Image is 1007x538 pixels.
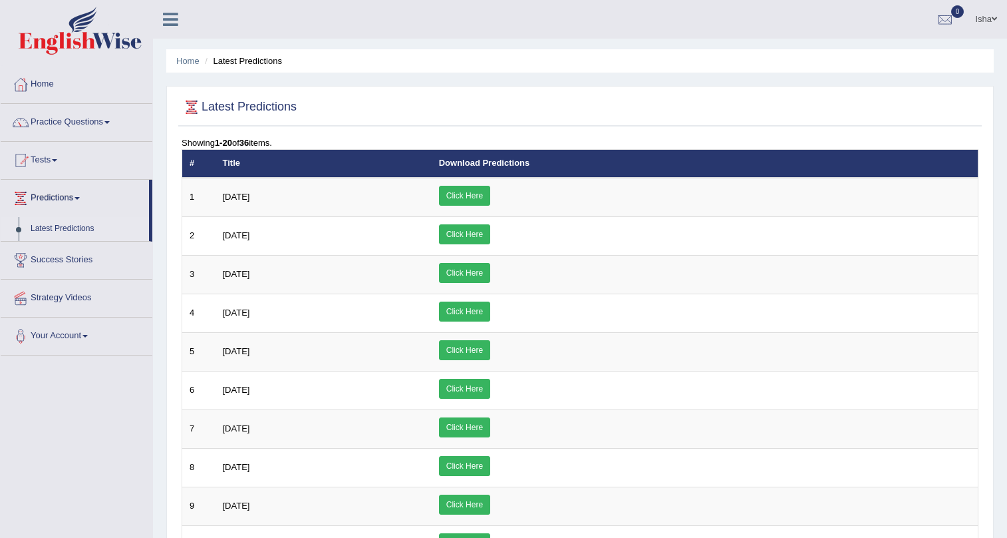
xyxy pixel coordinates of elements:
[239,138,249,148] b: 36
[1,142,152,175] a: Tests
[223,462,250,472] span: [DATE]
[182,409,216,448] td: 7
[176,56,200,66] a: Home
[223,423,250,433] span: [DATE]
[223,501,250,511] span: [DATE]
[1,66,152,99] a: Home
[223,385,250,395] span: [DATE]
[223,269,250,279] span: [DATE]
[1,242,152,275] a: Success Stories
[439,224,490,244] a: Click Here
[439,417,490,437] a: Click Here
[439,379,490,399] a: Click Here
[182,332,216,371] td: 5
[182,371,216,409] td: 6
[1,180,149,213] a: Predictions
[439,340,490,360] a: Click Here
[182,97,297,117] h2: Latest Predictions
[439,302,490,322] a: Click Here
[223,230,250,240] span: [DATE]
[223,308,250,318] span: [DATE]
[439,263,490,283] a: Click Here
[182,487,216,525] td: 9
[1,318,152,351] a: Your Account
[182,255,216,294] td: 3
[439,456,490,476] a: Click Here
[182,136,978,149] div: Showing of items.
[223,192,250,202] span: [DATE]
[432,150,978,178] th: Download Predictions
[1,104,152,137] a: Practice Questions
[182,150,216,178] th: #
[25,217,149,241] a: Latest Predictions
[216,150,432,178] th: Title
[951,5,964,18] span: 0
[223,346,250,356] span: [DATE]
[182,216,216,255] td: 2
[1,280,152,313] a: Strategy Videos
[439,186,490,206] a: Click Here
[182,178,216,217] td: 1
[439,495,490,515] a: Click Here
[215,138,232,148] b: 1-20
[182,448,216,487] td: 8
[182,294,216,332] td: 4
[202,55,282,67] li: Latest Predictions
